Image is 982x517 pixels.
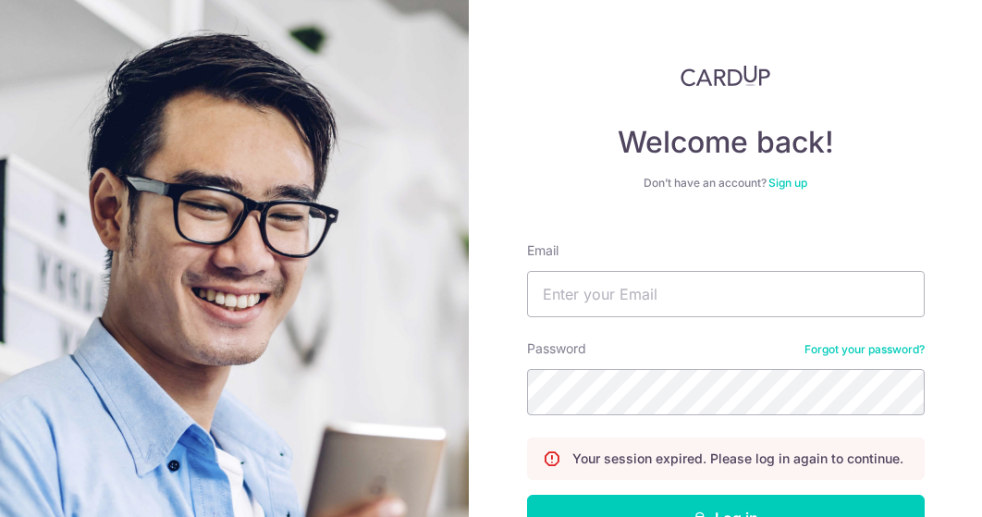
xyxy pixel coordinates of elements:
[804,342,925,357] a: Forgot your password?
[527,241,559,260] label: Email
[572,449,903,468] p: Your session expired. Please log in again to continue.
[681,65,771,87] img: CardUp Logo
[527,271,925,317] input: Enter your Email
[527,339,586,358] label: Password
[527,124,925,161] h4: Welcome back!
[768,176,807,190] a: Sign up
[527,176,925,191] div: Don’t have an account?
